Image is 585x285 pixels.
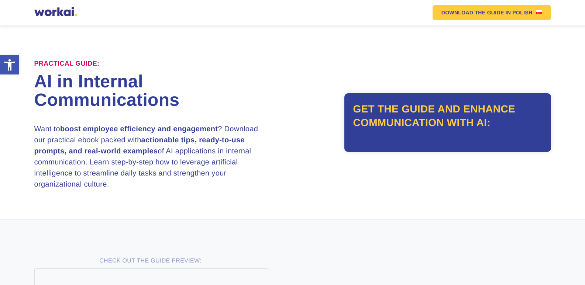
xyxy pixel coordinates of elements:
[34,136,245,155] strong: actionable tips, ready-to-use prompts, and real-world examples
[60,125,218,133] strong: boost employee efficiency and engagement
[433,5,551,20] a: DOWNLOAD THE GUIDEIN POLISHUS flag
[34,257,267,265] p: CHECK OUT THE GUIDE PREVIEW:
[34,124,267,190] h3: Want to ? Download our practical ebook packed with of AI applications in internal communication. ...
[441,10,504,15] em: DOWNLOAD THE GUIDE
[536,10,542,14] img: US flag
[353,102,542,130] h2: Get the guide and enhance communication with AI:
[34,73,293,110] h1: AI in Internal Communications
[34,60,100,68] label: Practical Guide:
